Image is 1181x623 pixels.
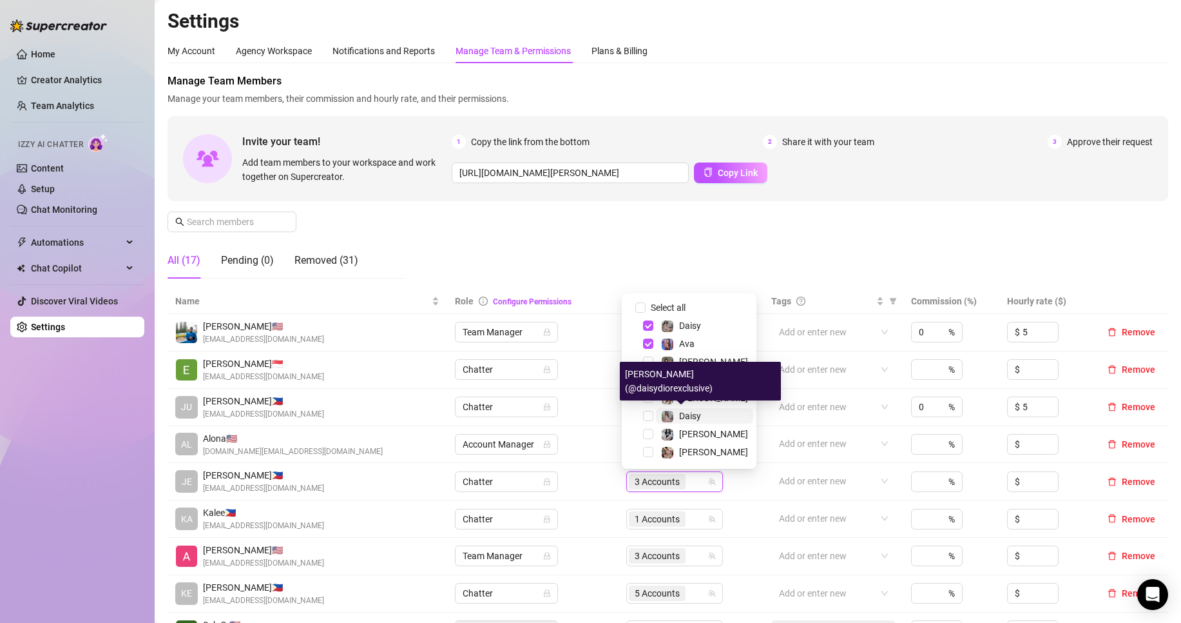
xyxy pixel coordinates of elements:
span: [EMAIL_ADDRESS][DOMAIN_NAME] [203,482,324,495]
span: Add team members to your workspace and work together on Supercreator. [242,155,446,184]
h2: Settings [168,9,1168,34]
span: delete [1108,477,1117,486]
span: Alona 🇺🇸 [203,431,383,446]
span: Select tree node [643,339,653,349]
span: 3 [1048,135,1062,149]
span: Select all [646,301,691,315]
span: Ava [679,339,695,349]
span: delete [1108,402,1117,411]
span: delete [1108,514,1117,523]
div: Pending (0) [221,253,274,268]
span: [PERSON_NAME] [679,447,748,457]
span: [PERSON_NAME] 🇺🇸 [203,319,324,333]
img: Daisy [662,321,673,332]
span: [PERSON_NAME] [679,357,748,367]
span: filter [889,297,897,305]
span: [EMAIL_ADDRESS][DOMAIN_NAME] [203,408,324,420]
span: delete [1108,365,1117,374]
span: Select tree node [643,429,653,439]
span: [PERSON_NAME] [679,429,748,439]
img: Alexicon Ortiaga [176,546,197,567]
button: Remove [1102,548,1160,564]
span: Share it with your team [782,135,874,149]
span: lock [543,328,551,336]
img: Chat Copilot [17,264,25,273]
span: 5 Accounts [635,586,680,600]
span: Kalee 🇵🇭 [203,506,324,520]
div: My Account [168,44,215,58]
span: Chatter [463,584,550,603]
span: team [708,515,716,523]
span: lock [543,366,551,373]
span: [PERSON_NAME] 🇺🇸 [203,543,324,557]
span: Select tree node [643,447,653,457]
span: JE [182,475,192,489]
div: Open Intercom Messenger [1137,579,1168,610]
button: Remove [1102,437,1160,452]
a: Team Analytics [31,101,94,111]
span: Remove [1122,439,1155,450]
span: Select tree node [643,321,653,331]
span: Name [175,294,429,308]
th: Name [168,289,447,314]
button: Remove [1102,474,1160,489]
span: Remove [1122,477,1155,487]
img: Anna [662,357,673,368]
span: delete [1108,328,1117,337]
span: Remove [1122,327,1155,337]
span: Copy the link from the bottom [471,135,590,149]
span: Remove [1122,514,1155,524]
span: filter [887,292,899,311]
span: Select tree node [643,357,653,367]
span: search [175,217,184,226]
span: Chatter [463,509,550,529]
div: Agency Workspace [236,44,312,58]
span: Remove [1122,588,1155,598]
th: Hourly rate ($) [999,289,1095,314]
span: Remove [1122,364,1155,375]
span: Chatter [463,472,550,491]
span: Copy Link [718,168,758,178]
div: Removed (31) [294,253,358,268]
span: Daisy [679,411,701,421]
img: AI Chatter [88,133,108,152]
span: [EMAIL_ADDRESS][DOMAIN_NAME] [203,520,324,532]
th: Commission (%) [903,289,999,314]
button: Remove [1102,324,1160,340]
span: lock [543,478,551,486]
a: Content [31,163,64,173]
img: Emad Ataei [176,322,197,343]
span: [PERSON_NAME] 🇵🇭 [203,394,324,408]
span: Chatter [463,360,550,379]
span: [DOMAIN_NAME][EMAIL_ADDRESS][DOMAIN_NAME] [203,446,383,458]
button: Remove [1102,362,1160,377]
img: Anna [662,447,673,459]
a: Settings [31,322,65,332]
span: [EMAIL_ADDRESS][DOMAIN_NAME] [203,333,324,346]
span: Manage Team Members [168,74,1168,89]
span: [PERSON_NAME] 🇵🇭 [203,468,324,482]
span: KE [181,586,192,600]
span: Remove [1122,551,1155,561]
a: Setup [31,184,55,194]
span: filter [747,292,760,311]
span: [EMAIL_ADDRESS][DOMAIN_NAME] [203,595,324,607]
span: [EMAIL_ADDRESS][DOMAIN_NAME] [203,557,324,569]
span: JU [181,400,192,414]
span: lock [543,403,551,411]
img: Sadie [662,429,673,440]
button: Remove [1102,586,1160,601]
span: delete [1108,589,1117,598]
span: lock [543,440,551,448]
img: logo-BBDzfeDw.svg [10,19,107,32]
div: Plans & Billing [591,44,648,58]
span: 3 Accounts [635,549,680,563]
a: Chat Monitoring [31,204,97,215]
span: 1 Accounts [635,512,680,526]
span: Account Manager [463,435,550,454]
input: Search members [187,215,278,229]
a: Discover Viral Videos [31,296,118,306]
span: KA [181,512,193,526]
div: Notifications and Reports [332,44,435,58]
img: Eduardo Leon Jr [176,359,197,381]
